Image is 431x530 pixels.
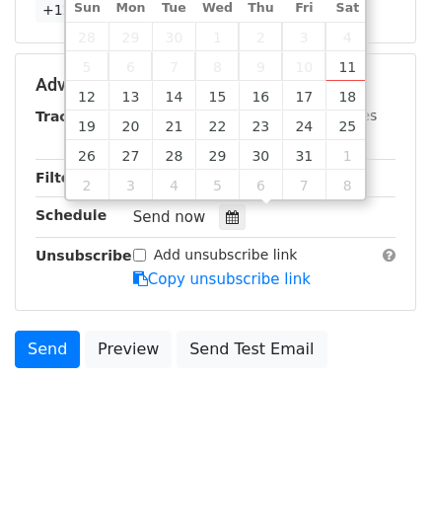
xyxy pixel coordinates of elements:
[325,22,369,51] span: October 4, 2025
[325,170,369,199] span: November 8, 2025
[152,81,195,111] span: October 14, 2025
[15,331,80,368] a: Send
[36,248,132,264] strong: Unsubscribe
[195,81,239,111] span: October 15, 2025
[36,109,102,124] strong: Tracking
[152,2,195,15] span: Tue
[66,140,109,170] span: October 26, 2025
[239,111,282,140] span: October 23, 2025
[325,140,369,170] span: November 1, 2025
[195,22,239,51] span: October 1, 2025
[154,245,298,265] label: Add unsubscribe link
[108,170,152,199] span: November 3, 2025
[177,331,326,368] a: Send Test Email
[239,22,282,51] span: October 2, 2025
[282,2,325,15] span: Fri
[133,270,311,288] a: Copy unsubscribe link
[152,111,195,140] span: October 21, 2025
[152,22,195,51] span: September 30, 2025
[282,51,325,81] span: October 10, 2025
[239,51,282,81] span: October 9, 2025
[66,170,109,199] span: November 2, 2025
[332,435,431,530] iframe: Chat Widget
[325,51,369,81] span: October 11, 2025
[195,111,239,140] span: October 22, 2025
[239,2,282,15] span: Thu
[325,2,369,15] span: Sat
[108,22,152,51] span: September 29, 2025
[152,140,195,170] span: October 28, 2025
[36,74,395,96] h5: Advanced
[195,140,239,170] span: October 29, 2025
[36,207,107,223] strong: Schedule
[282,140,325,170] span: October 31, 2025
[282,81,325,111] span: October 17, 2025
[66,51,109,81] span: October 5, 2025
[239,170,282,199] span: November 6, 2025
[36,170,86,186] strong: Filters
[108,2,152,15] span: Mon
[282,170,325,199] span: November 7, 2025
[325,111,369,140] span: October 25, 2025
[195,51,239,81] span: October 8, 2025
[108,111,152,140] span: October 20, 2025
[85,331,172,368] a: Preview
[282,111,325,140] span: October 24, 2025
[66,111,109,140] span: October 19, 2025
[195,170,239,199] span: November 5, 2025
[152,51,195,81] span: October 7, 2025
[133,208,206,226] span: Send now
[325,81,369,111] span: October 18, 2025
[152,170,195,199] span: November 4, 2025
[239,81,282,111] span: October 16, 2025
[195,2,239,15] span: Wed
[66,2,109,15] span: Sun
[66,22,109,51] span: September 28, 2025
[239,140,282,170] span: October 30, 2025
[66,81,109,111] span: October 12, 2025
[108,140,152,170] span: October 27, 2025
[282,22,325,51] span: October 3, 2025
[108,81,152,111] span: October 13, 2025
[108,51,152,81] span: October 6, 2025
